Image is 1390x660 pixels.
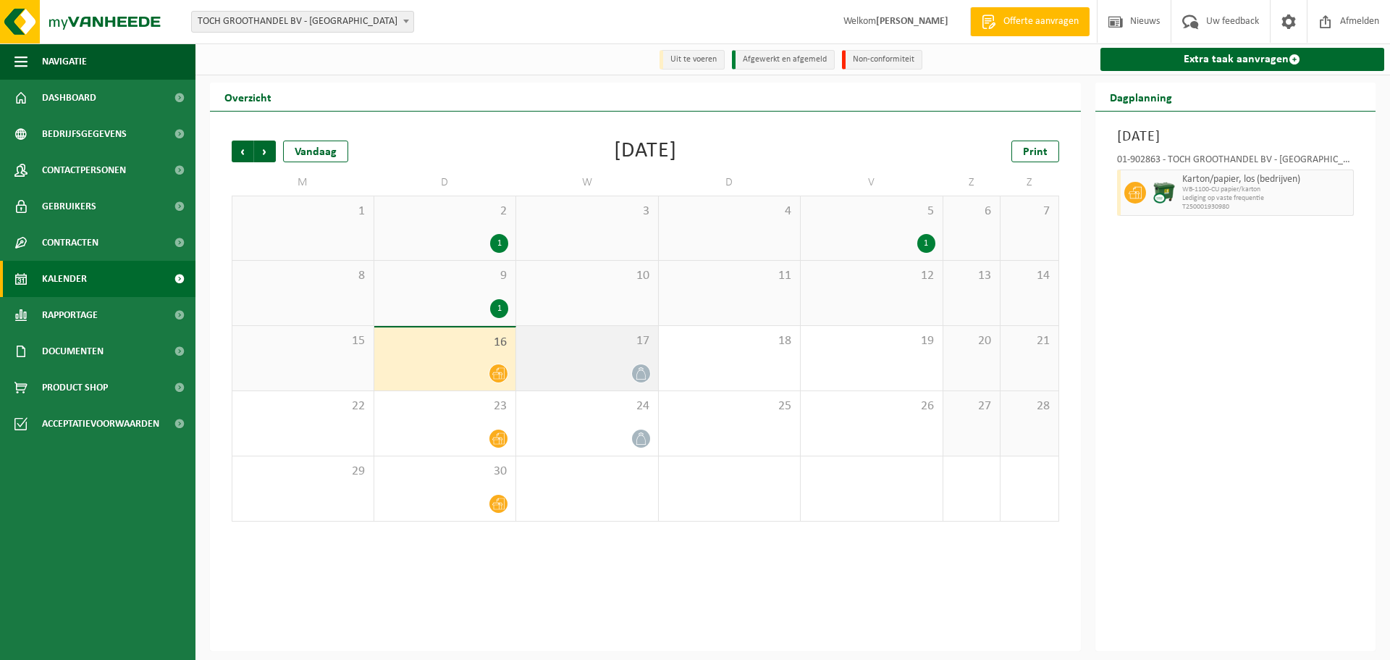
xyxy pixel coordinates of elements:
span: 21 [1008,333,1050,349]
span: 10 [523,268,651,284]
span: 27 [951,398,993,414]
span: Contactpersonen [42,152,126,188]
div: 01-902863 - TOCH GROOTHANDEL BV - [GEOGRAPHIC_DATA] [1117,155,1355,170]
span: 18 [666,333,793,349]
td: M [232,170,374,196]
span: T250001930980 [1182,203,1350,212]
span: 30 [382,464,509,480]
span: 4 [666,204,793,220]
div: Vandaag [283,141,348,162]
span: 25 [666,398,793,414]
span: Kalender [42,261,87,297]
span: 3 [523,204,651,220]
span: 17 [523,333,651,349]
span: 6 [951,204,993,220]
td: W [516,170,659,196]
span: Lediging op vaste frequentie [1182,194,1350,203]
span: 26 [808,398,935,414]
span: 28 [1008,398,1050,414]
span: 12 [808,268,935,284]
a: Offerte aanvragen [970,7,1090,36]
span: Offerte aanvragen [1000,14,1082,29]
span: Volgende [254,141,276,162]
td: D [374,170,517,196]
span: 16 [382,335,509,351]
strong: [PERSON_NAME] [876,16,948,27]
span: Print [1023,146,1048,158]
span: WB-1100-CU papier/karton [1182,185,1350,194]
span: Product Shop [42,369,108,406]
span: 23 [382,398,509,414]
span: Vorige [232,141,253,162]
td: Z [1001,170,1058,196]
td: Z [943,170,1001,196]
span: 14 [1008,268,1050,284]
span: 13 [951,268,993,284]
span: 5 [808,204,935,220]
span: Acceptatievoorwaarden [42,406,159,442]
span: 11 [666,268,793,284]
span: 15 [240,333,366,349]
h2: Overzicht [210,83,286,111]
img: WB-1100-CU [1153,182,1175,204]
span: 8 [240,268,366,284]
span: 20 [951,333,993,349]
h2: Dagplanning [1095,83,1187,111]
span: Contracten [42,225,98,261]
li: Uit te voeren [660,50,725,70]
span: Rapportage [42,297,98,333]
span: 2 [382,204,509,220]
span: Bedrijfsgegevens [42,116,127,152]
span: 29 [240,464,366,480]
span: Dashboard [42,80,96,116]
li: Afgewerkt en afgemeld [732,50,835,70]
a: Print [1011,141,1059,162]
td: V [801,170,943,196]
span: TOCH GROOTHANDEL BV - SINT-AMANDSBERG [192,12,413,32]
a: Extra taak aanvragen [1100,48,1385,71]
span: Documenten [42,333,104,369]
span: 22 [240,398,366,414]
span: 9 [382,268,509,284]
span: 19 [808,333,935,349]
span: Karton/papier, los (bedrijven) [1182,174,1350,185]
span: 7 [1008,204,1050,220]
div: 1 [917,234,935,253]
span: Navigatie [42,43,87,80]
span: 1 [240,204,366,220]
span: 24 [523,398,651,414]
td: D [659,170,801,196]
div: 1 [490,234,508,253]
div: 1 [490,299,508,318]
li: Non-conformiteit [842,50,922,70]
span: Gebruikers [42,188,96,225]
h3: [DATE] [1117,126,1355,148]
span: TOCH GROOTHANDEL BV - SINT-AMANDSBERG [191,11,414,33]
div: [DATE] [614,141,677,162]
